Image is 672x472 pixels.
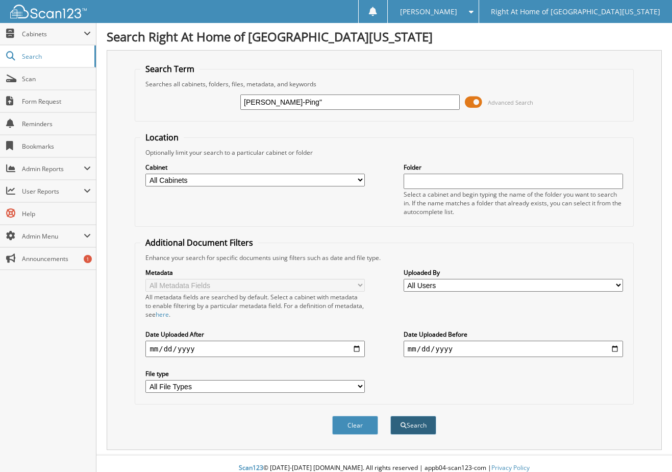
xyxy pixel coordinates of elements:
[22,120,91,128] span: Reminders
[140,80,628,88] div: Searches all cabinets, folders, files, metadata, and keywords
[107,28,662,45] h1: Search Right At Home of [GEOGRAPHIC_DATA][US_STATE]
[145,341,365,357] input: start
[22,187,84,196] span: User Reports
[145,330,365,339] label: Date Uploaded After
[156,310,169,319] a: here
[145,293,365,319] div: All metadata fields are searched by default. Select a cabinet with metadata to enable filtering b...
[22,164,84,173] span: Admin Reports
[404,341,623,357] input: end
[140,132,184,143] legend: Location
[22,209,91,218] span: Help
[140,237,258,248] legend: Additional Document Filters
[390,416,436,435] button: Search
[491,463,530,472] a: Privacy Policy
[22,97,91,106] span: Form Request
[22,254,91,263] span: Announcements
[10,5,87,18] img: scan123-logo-white.svg
[140,63,200,75] legend: Search Term
[84,255,92,263] div: 1
[488,99,533,106] span: Advanced Search
[404,163,623,172] label: Folder
[239,463,263,472] span: Scan123
[22,30,84,38] span: Cabinets
[140,253,628,262] div: Enhance your search for specific documents using filters such as date and file type.
[404,268,623,277] label: Uploaded By
[140,148,628,157] div: Optionally limit your search to a particular cabinet or folder
[332,416,378,435] button: Clear
[491,9,660,15] span: Right At Home of [GEOGRAPHIC_DATA][US_STATE]
[22,52,89,61] span: Search
[145,369,365,378] label: File type
[22,75,91,83] span: Scan
[400,9,457,15] span: [PERSON_NAME]
[22,232,84,241] span: Admin Menu
[22,142,91,151] span: Bookmarks
[404,190,623,216] div: Select a cabinet and begin typing the name of the folder you want to search in. If the name match...
[404,330,623,339] label: Date Uploaded Before
[145,268,365,277] label: Metadata
[145,163,365,172] label: Cabinet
